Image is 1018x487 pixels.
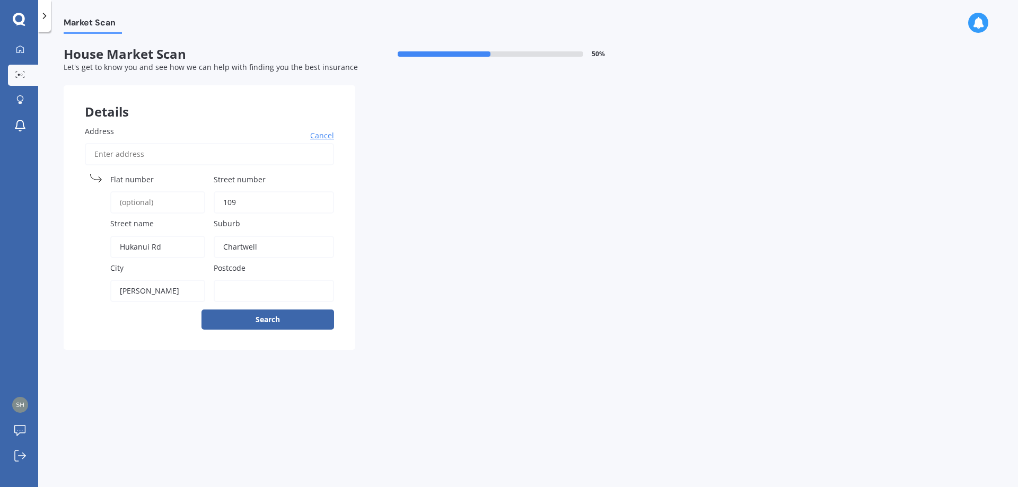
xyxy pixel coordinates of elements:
[214,174,266,184] span: Street number
[592,50,605,58] span: 50 %
[85,126,114,136] span: Address
[110,263,124,273] span: City
[64,47,355,62] span: House Market Scan
[85,143,334,165] input: Enter address
[64,17,122,32] span: Market Scan
[214,219,240,229] span: Suburb
[310,130,334,141] span: Cancel
[110,219,154,229] span: Street name
[201,309,334,330] button: Search
[64,62,358,72] span: Let's get to know you and see how we can help with finding you the best insurance
[12,397,28,413] img: 65ffe91656134c963a295552d98da4d5
[110,191,205,214] input: (optional)
[214,263,245,273] span: Postcode
[110,174,154,184] span: Flat number
[64,85,355,117] div: Details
